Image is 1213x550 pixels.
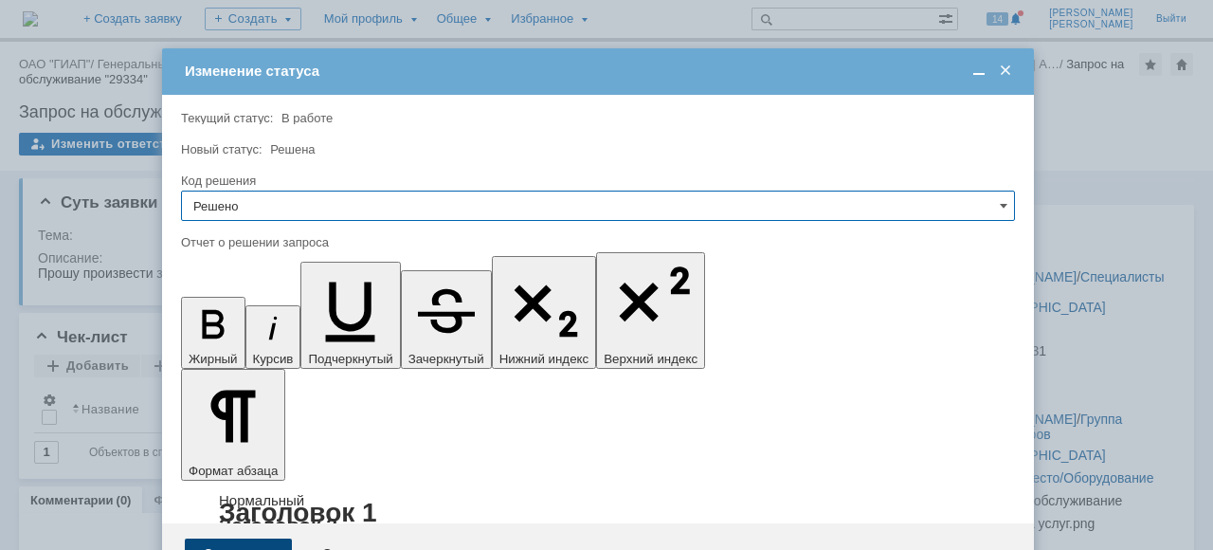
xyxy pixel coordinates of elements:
[596,252,705,369] button: Верхний индекс
[181,174,1011,187] div: Код решения
[185,63,1015,80] div: Изменение статуса
[219,514,337,536] a: Заголовок 2
[281,111,333,125] span: В работе
[401,270,492,369] button: Зачеркнутый
[969,63,988,80] span: Свернуть (Ctrl + M)
[181,236,1011,248] div: Отчет о решении запроса
[181,142,263,156] label: Новый статус:
[492,256,597,369] button: Нижний индекс
[219,492,304,508] a: Нормальный
[245,305,301,369] button: Курсив
[270,142,315,156] span: Решена
[300,262,400,369] button: Подчеркнутый
[181,111,273,125] label: Текущий статус:
[181,297,245,369] button: Жирный
[189,352,238,366] span: Жирный
[219,498,377,527] a: Заголовок 1
[181,369,285,481] button: Формат абзаца
[499,352,589,366] span: Нижний индекс
[604,352,697,366] span: Верхний индекс
[996,63,1015,80] span: Закрыть
[189,464,278,478] span: Формат абзаца
[308,352,392,366] span: Подчеркнутый
[408,352,484,366] span: Зачеркнутый
[253,352,294,366] span: Курсив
